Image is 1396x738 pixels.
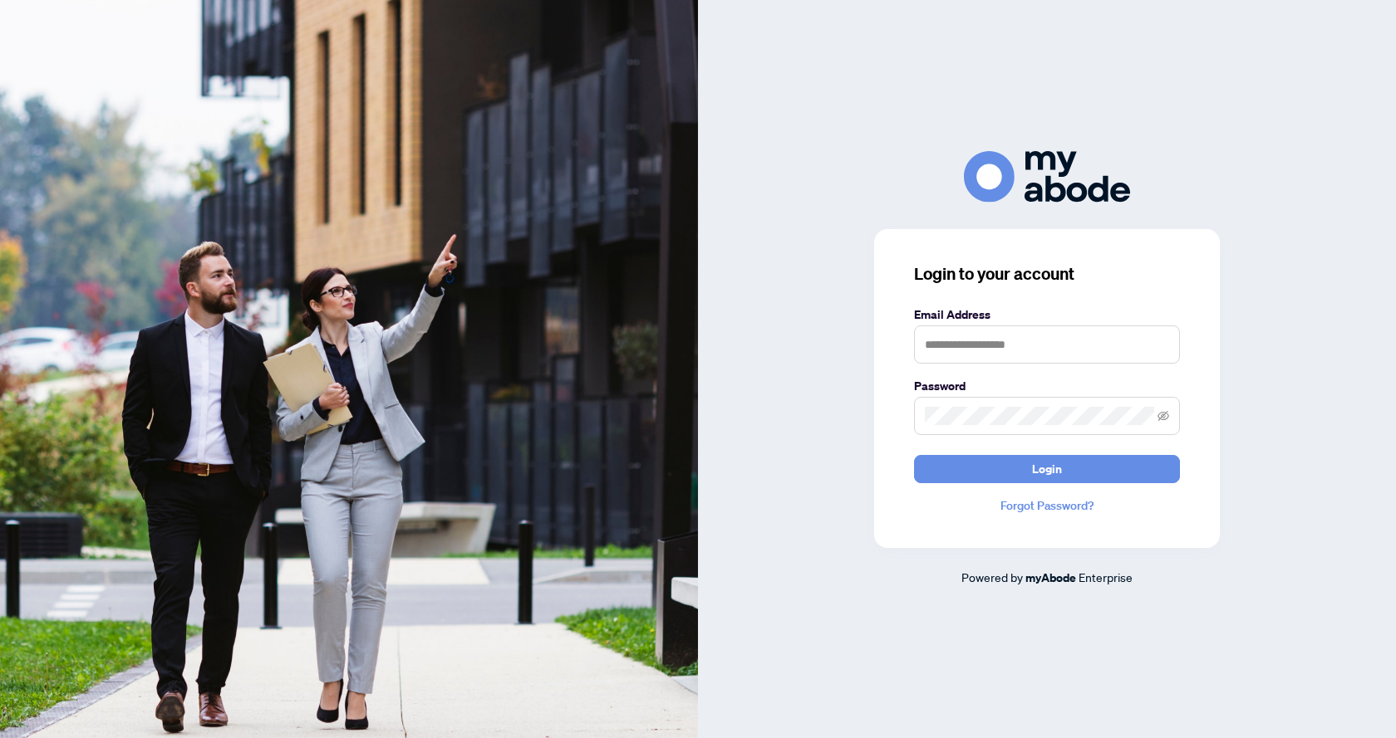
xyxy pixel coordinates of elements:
[1079,569,1133,584] span: Enterprise
[1025,569,1076,587] a: myAbode
[1032,456,1062,482] span: Login
[964,151,1130,202] img: ma-logo
[914,496,1180,515] a: Forgot Password?
[914,377,1180,395] label: Password
[914,305,1180,324] label: Email Address
[961,569,1023,584] span: Powered by
[914,455,1180,483] button: Login
[1158,410,1169,422] span: eye-invisible
[914,262,1180,286] h3: Login to your account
